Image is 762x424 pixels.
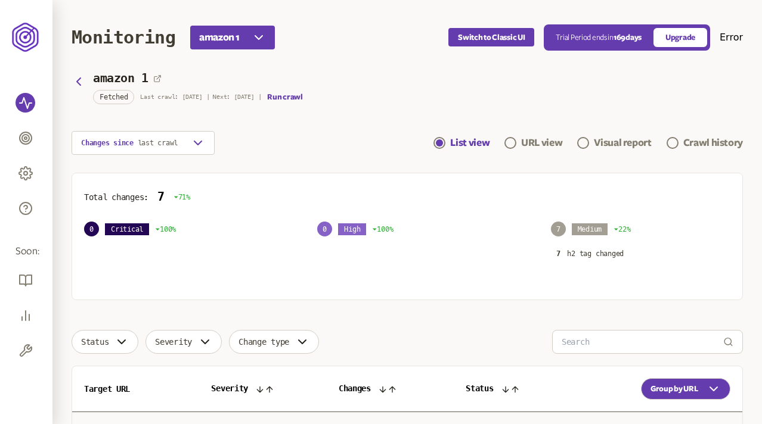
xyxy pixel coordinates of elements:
span: 169 days [614,33,642,42]
th: Target URL [72,366,199,412]
button: Changes since last crawl [72,131,215,155]
span: 22% [614,225,630,234]
a: Upgrade [653,28,707,47]
a: URL view [504,136,562,150]
span: 0 [84,222,99,236]
input: Search [562,331,723,353]
span: 100% [155,225,176,234]
a: Visual report [577,136,651,150]
span: 71% [174,192,190,202]
span: High [338,223,366,235]
span: 7 [551,222,566,236]
p: Last crawl: [DATE] | Next: [DATE] | [140,93,261,101]
span: Critical [105,223,149,235]
span: Medium [572,223,608,235]
button: Group by URL [641,378,730,400]
h1: Monitoring [72,27,175,48]
div: Visual report [594,136,651,150]
div: Error [720,30,743,45]
button: Severity [145,330,222,354]
p: 7 [157,190,165,204]
th: Severity [199,366,326,412]
div: Navigation [433,131,743,155]
span: Soon: [16,245,37,258]
span: last crawl [138,139,178,147]
span: Change type [238,337,289,347]
button: amazon 1 [190,26,275,49]
button: 7h2 tag changed [551,248,629,259]
p: h2 tag changed [567,249,624,258]
span: Fetched [100,92,128,102]
span: Status [81,337,109,347]
th: Changes [327,366,454,412]
span: Group by URL [651,384,698,394]
button: Status [72,330,138,354]
button: Change type [229,330,319,354]
div: URL view [521,136,562,150]
p: Changes since [81,138,178,148]
th: Status [454,366,581,412]
p: Trial Period ends in [556,33,641,42]
span: 7 [556,250,560,258]
p: Total changes: [84,192,148,202]
h3: amazon 1 [93,71,148,85]
span: Severity [155,337,192,347]
div: List view [450,136,490,150]
span: 100% [372,225,393,234]
a: Crawl history [667,136,743,150]
div: Crawl history [683,136,743,150]
span: amazon 1 [199,30,240,45]
span: 0 [317,222,332,236]
a: List view [433,136,490,150]
button: Switch to Classic UI [448,28,534,46]
button: Run crawl [267,92,302,102]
